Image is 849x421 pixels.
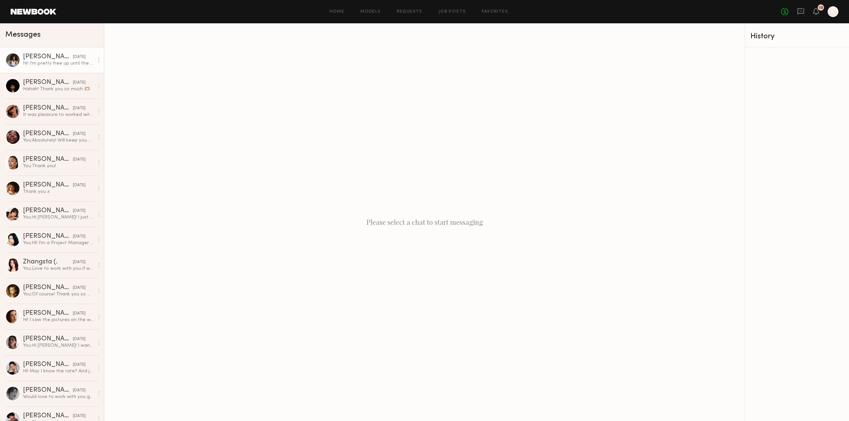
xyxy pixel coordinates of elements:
[819,6,823,10] div: 12
[23,368,94,374] div: Hi! May I know the rate? And just to let you know, I don’t shoot in lingerie and bikini.
[23,163,94,169] div: You: Thank you!
[73,80,86,86] div: [DATE]
[5,31,41,39] span: Messages
[23,259,73,265] div: Zhangsta (.
[23,240,94,246] div: You: Hi! I'm a Project Manager working on a shoot for a bath and body brand called LALICIOUS. I a...
[23,394,94,400] div: Would love to work with you guys again if anything fitting comes up!
[23,291,94,297] div: You: Of course! Thank you so much!! Sorry I did not see this message come through from earlier :/
[23,342,94,349] div: You: Hi [PERSON_NAME]! I want to sincerely apologize for the delayed response. I thought I had re...
[73,208,86,214] div: [DATE]
[73,310,86,317] div: [DATE]
[73,259,86,265] div: [DATE]
[23,112,94,118] div: It was pleasure to worked with you all^^
[73,54,86,60] div: [DATE]
[23,54,73,60] div: [PERSON_NAME]
[23,233,73,240] div: [PERSON_NAME]
[23,86,94,92] div: Hahah! Thank you so much 🫶🏾
[73,157,86,163] div: [DATE]
[828,6,838,17] a: K
[23,265,94,272] div: You: Love to work with you if we can make it happen!
[23,79,73,86] div: [PERSON_NAME]
[330,10,345,14] a: Home
[104,23,745,421] div: Please select a chat to start messaging
[23,310,73,317] div: [PERSON_NAME]
[73,362,86,368] div: [DATE]
[397,10,423,14] a: Requests
[23,189,94,195] div: Thank you x
[73,285,86,291] div: [DATE]
[23,284,73,291] div: [PERSON_NAME]
[360,10,381,14] a: Models
[73,233,86,240] div: [DATE]
[23,156,73,163] div: [PERSON_NAME]
[438,10,466,14] a: Job Posts
[73,131,86,137] div: [DATE]
[23,214,94,220] div: You: Hi [PERSON_NAME]! I just spoke with the client over this weekend and they have decided to ta...
[23,60,94,67] div: Hi! I’m pretty free up until the 14th-19th. I’ll be heading out of town :) I’d love to collab aga...
[73,105,86,112] div: [DATE]
[23,336,73,342] div: [PERSON_NAME]
[23,361,73,368] div: [PERSON_NAME]
[23,387,73,394] div: [PERSON_NAME]
[73,336,86,342] div: [DATE]
[23,317,94,323] div: Hi! I saw the pictures on the website and love them all 😍 I wanted to see if it’d be possible to ...
[23,131,73,137] div: [PERSON_NAME]
[23,413,73,419] div: [PERSON_NAME]
[23,208,73,214] div: [PERSON_NAME]
[73,387,86,394] div: [DATE]
[23,105,73,112] div: [PERSON_NAME]
[23,182,73,189] div: [PERSON_NAME]
[23,137,94,144] div: You: Absolutely! Will keep you on our radar. Thanks again!
[750,33,844,40] div: History
[73,182,86,189] div: [DATE]
[482,10,508,14] a: Favorites
[73,413,86,419] div: [DATE]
